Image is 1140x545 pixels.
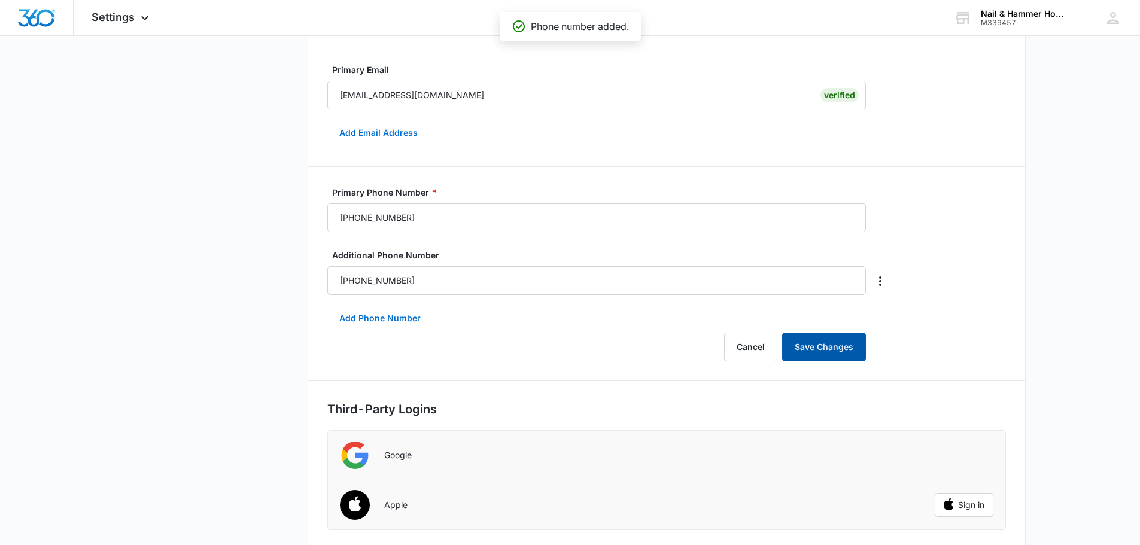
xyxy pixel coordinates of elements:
[782,333,866,361] button: Save Changes
[384,450,412,461] p: Google
[929,442,999,468] iframe: Sign in with Google Button
[871,272,890,291] button: Overflow Menu
[332,186,871,199] label: Primary Phone Number
[327,400,1006,418] h2: Third-Party Logins
[332,249,871,261] label: Additional Phone Number
[327,118,430,147] button: Add Email Address
[332,63,871,76] label: Primary Email
[333,483,378,528] img: Apple
[327,304,433,333] button: Add Phone Number
[384,500,408,510] p: Apple
[981,9,1068,19] div: account name
[531,19,629,34] p: Phone number added.
[981,19,1068,27] div: account id
[935,493,993,517] button: Sign in
[820,88,859,102] div: Verified
[92,11,135,23] span: Settings
[340,440,370,470] img: Google
[724,333,777,361] button: Cancel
